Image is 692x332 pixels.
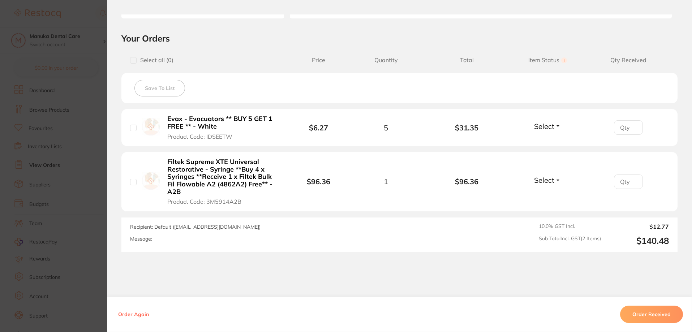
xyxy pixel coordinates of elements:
span: Product Code: IDSEETW [167,133,232,140]
button: Filtek Supreme XTE Universal Restorative - Syringe **Buy 4 x Syringes **Receive 1 x Filtek Bulk F... [165,158,281,206]
img: Evax - Evacuators ** BUY 5 GET 1 FREE ** - White [142,118,160,136]
i: Discount will be applied on the supplier’s end. [31,61,124,74]
input: Qty [614,120,643,135]
span: 10.0 % GST Incl. [539,223,601,230]
div: message notification from Restocq, Just now. Hi Sireesha, Choose a greener path in healthcare! 🌱G... [11,7,134,134]
span: Select [534,122,554,131]
span: Total [426,57,507,64]
button: Order Again [116,311,151,318]
span: Sub Total Incl. GST ( 2 Items) [539,236,601,246]
button: Order Received [620,306,683,323]
span: Quantity [345,57,426,64]
span: 1 [384,177,388,186]
img: Filtek Supreme XTE Universal Restorative - Syringe **Buy 4 x Syringes **Receive 1 x Filtek Bulk F... [142,172,160,190]
b: Evax - Evacuators ** BUY 5 GET 1 FREE ** - White [167,115,279,130]
b: $96.36 [426,177,507,186]
p: Message from Restocq, sent Just now [31,122,128,129]
button: Select [532,122,563,131]
span: Select [534,176,554,185]
img: Profile image for Restocq [16,13,28,25]
output: $140.48 [607,236,669,246]
button: Evax - Evacuators ** BUY 5 GET 1 FREE ** - White Product Code: IDSEETW [165,115,281,140]
span: Select all ( 0 ) [137,57,173,64]
span: Product Code: 3M5914A2B [167,198,241,205]
span: Item Status [507,57,588,64]
label: Message: [130,236,152,242]
span: 5 [384,124,388,132]
button: Select [532,176,563,185]
button: Save To List [134,80,185,96]
input: Qty [614,174,643,189]
b: $31.35 [426,124,507,132]
b: Filtek Supreme XTE Universal Restorative - Syringe **Buy 4 x Syringes **Receive 1 x Filtek Bulk F... [167,158,279,195]
h2: Your Orders [121,33,678,44]
div: 🌱Get 20% off all RePractice products on Restocq until [DATE]. Simply head to Browse Products and ... [31,33,128,75]
output: $12.77 [607,223,669,230]
div: Choose a greener path in healthcare! [31,22,128,29]
span: Recipient: Default ( [EMAIL_ADDRESS][DOMAIN_NAME] ) [130,224,261,230]
b: $96.36 [307,177,330,186]
div: Message content [31,11,128,120]
span: Price [292,57,345,64]
b: $6.27 [309,123,328,132]
div: Hi [PERSON_NAME], [31,11,128,18]
span: Qty Received [588,57,669,64]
